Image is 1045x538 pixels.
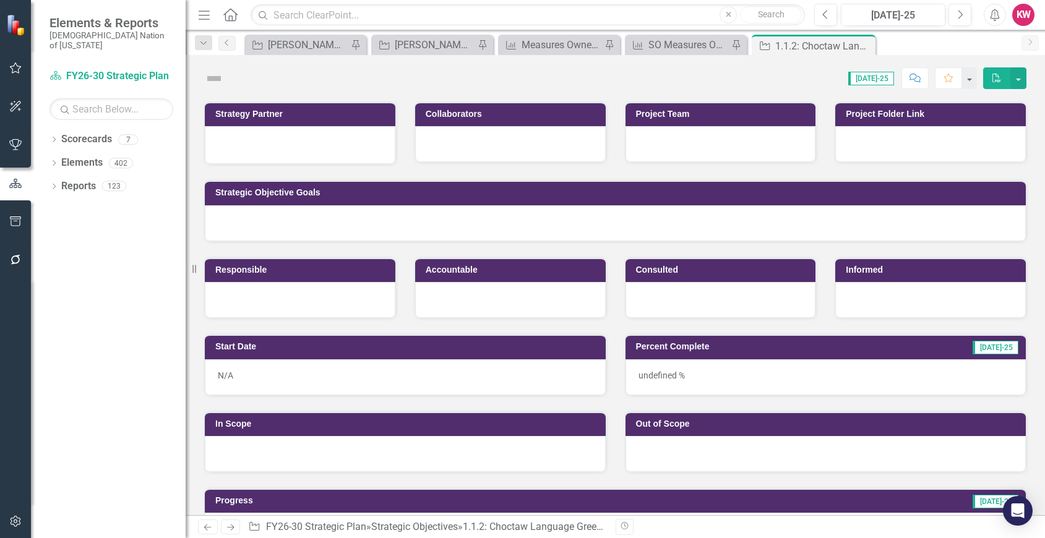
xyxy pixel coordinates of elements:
h3: Progress [215,496,572,505]
img: Not Defined [204,69,224,88]
a: SO Measures Ownership Report - KW [628,37,728,53]
span: Elements & Reports [49,15,173,30]
div: N/A [205,359,606,395]
h3: Consulted [636,265,810,275]
h3: Strategy Partner [215,109,389,119]
span: [DATE]-25 [848,72,894,85]
span: Search [758,9,785,19]
a: Elements [61,156,103,170]
div: SO Measures Ownership Report - KW [648,37,728,53]
h3: Informed [846,265,1020,275]
input: Search Below... [49,98,173,120]
div: [DATE]-25 [845,8,941,23]
h3: Responsible [215,265,389,275]
h3: Out of Scope [636,419,1020,429]
div: [PERSON_NAME]'s Team SO's [395,37,475,53]
a: [PERSON_NAME] SO's (three-month view) [247,37,348,53]
h3: Collaborators [426,109,600,119]
h3: Project Folder Link [846,109,1020,119]
a: FY26-30 Strategic Plan [49,69,173,83]
button: Search [740,6,802,23]
a: [PERSON_NAME]'s Team SO's [374,37,475,53]
div: [PERSON_NAME] SO's (three-month view) [268,37,348,53]
div: 1.1.2: Choctaw Language Greetings (Employees) [463,521,675,532]
h3: Project Team [636,109,810,119]
h3: Accountable [426,265,600,275]
img: ClearPoint Strategy [6,14,28,35]
div: 7 [118,134,138,145]
a: Measures Ownership Report - KW [501,37,601,53]
a: Reports [61,179,96,194]
h3: Percent Complete [636,342,871,351]
a: Strategic Objectives [371,521,458,532]
div: 123 [102,181,126,192]
input: Search ClearPoint... [251,4,805,26]
div: 1.1.2: Choctaw Language Greetings (Employees) [775,38,872,54]
h3: Strategic Objective Goals [215,188,1020,197]
small: [DEMOGRAPHIC_DATA] Nation of [US_STATE] [49,30,173,51]
div: 402 [109,158,133,168]
h3: Start Date [215,342,600,351]
div: » » [248,520,606,534]
button: [DATE]-25 [841,4,945,26]
span: [DATE]-25 [973,341,1018,354]
div: Measures Ownership Report - KW [522,37,601,53]
span: [DATE]-25 [973,495,1018,508]
h3: In Scope [215,419,600,429]
div: undefined % [626,359,1026,395]
a: FY26-30 Strategic Plan [266,521,366,532]
a: Scorecards [61,132,112,147]
div: Open Intercom Messenger [1003,496,1033,526]
button: KW [1012,4,1034,26]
